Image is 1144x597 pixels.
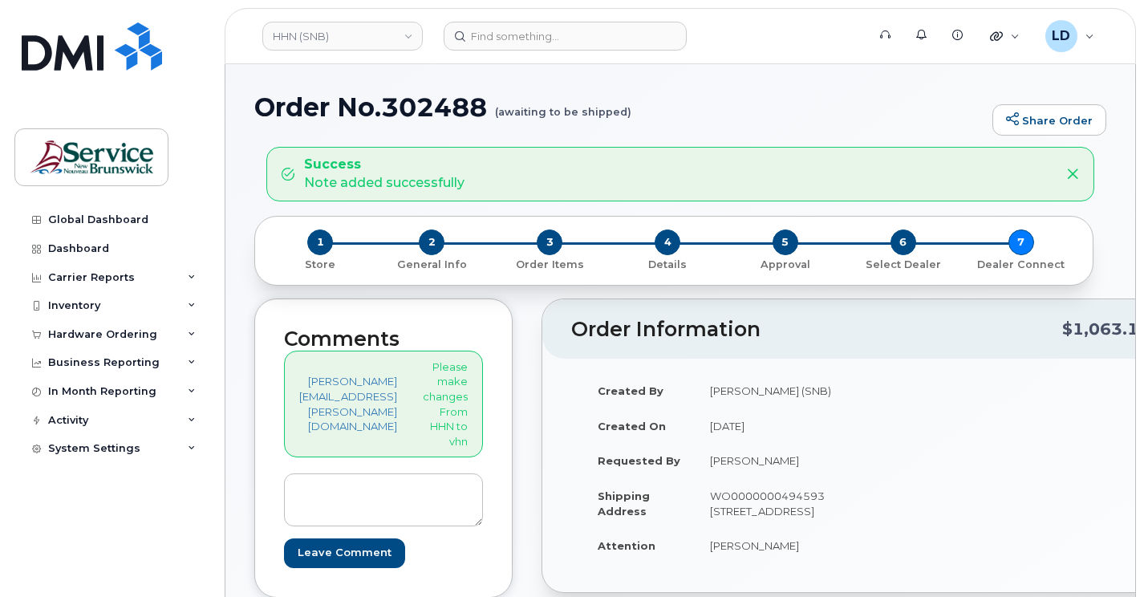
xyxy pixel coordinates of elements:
[571,319,1062,341] h2: Order Information
[890,229,916,255] span: 6
[773,229,798,255] span: 5
[598,539,655,552] strong: Attention
[598,384,663,397] strong: Created By
[598,454,680,467] strong: Requested By
[609,255,727,272] a: 4 Details
[284,538,405,568] input: Leave Comment
[844,255,962,272] a: 6 Select Dealer
[726,255,844,272] a: 5 Approval
[304,156,464,174] strong: Success
[497,258,602,272] p: Order Items
[299,374,397,433] a: [PERSON_NAME][EMAIL_ADDRESS][PERSON_NAME][DOMAIN_NAME]
[495,93,631,118] small: (awaiting to be shipped)
[419,229,444,255] span: 2
[732,258,838,272] p: Approval
[598,420,666,433] strong: Created On
[696,443,854,478] td: [PERSON_NAME]
[598,489,650,518] strong: Shipping Address
[491,255,609,272] a: 3 Order Items
[304,156,464,193] div: Note added successfully
[537,229,562,255] span: 3
[379,258,485,272] p: General Info
[696,408,854,444] td: [DATE]
[274,258,367,272] p: Store
[992,104,1106,136] a: Share Order
[373,255,491,272] a: 2 General Info
[268,255,373,272] a: 1 Store
[696,373,854,408] td: [PERSON_NAME] (SNB)
[850,258,955,272] p: Select Dealer
[655,229,680,255] span: 4
[615,258,720,272] p: Details
[307,229,333,255] span: 1
[696,528,854,563] td: [PERSON_NAME]
[284,328,483,351] h2: Comments
[254,93,984,121] h1: Order No.302488
[696,478,854,528] td: WO0000000494593 [STREET_ADDRESS]
[423,359,468,449] p: Please make changes From HHN to vhn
